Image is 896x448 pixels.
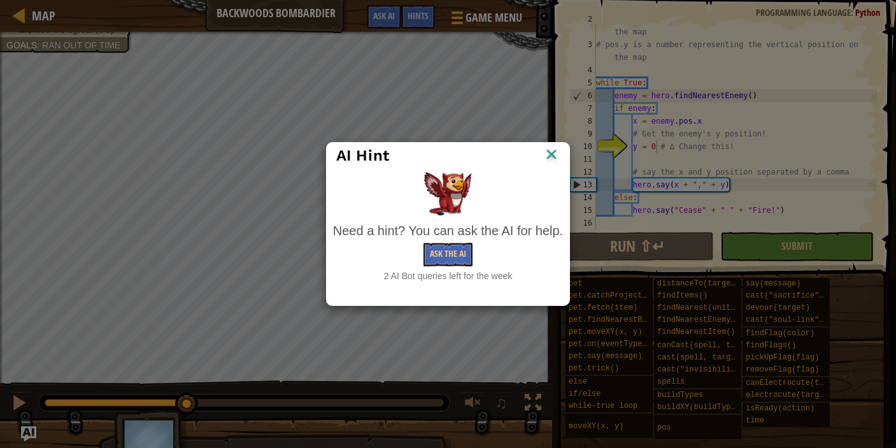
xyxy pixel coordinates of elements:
img: IconClose.svg [543,146,560,165]
img: AI Hint Animal [424,172,472,215]
button: Ask the AI [423,243,473,266]
div: 2 AI Bot queries left for the week [333,270,563,282]
span: AI Hint [336,147,390,164]
div: Need a hint? You can ask the AI for help. [333,222,563,240]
